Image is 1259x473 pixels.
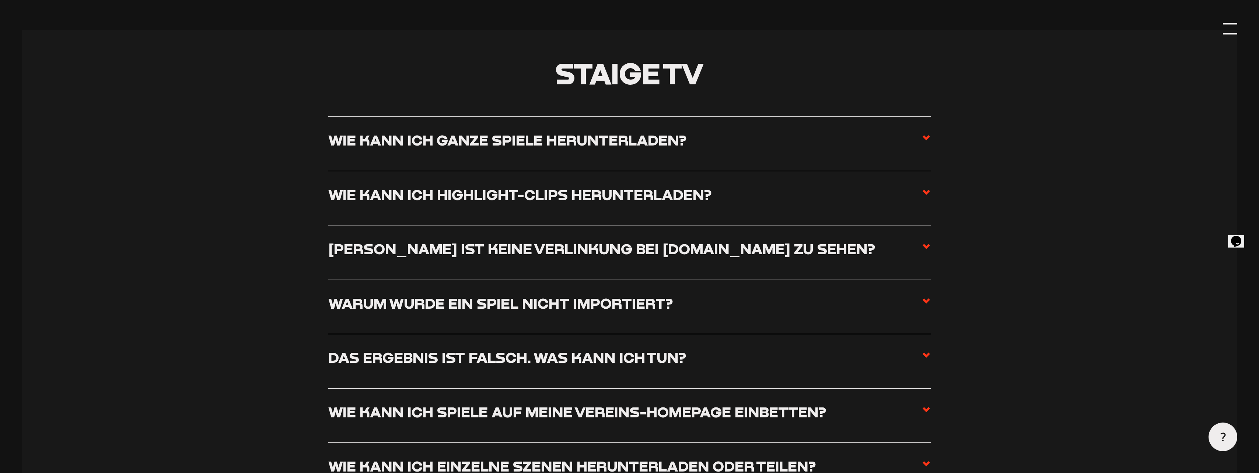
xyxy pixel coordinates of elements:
[328,186,711,204] h3: Wie kann ich Highlight-Clips herunterladen?
[1228,225,1252,248] iframe: chat widget
[328,240,875,258] h3: [PERSON_NAME] ist keine Verlinkung bei [DOMAIN_NAME] zu sehen?
[328,131,686,149] h3: Wie kann ich ganze Spiele herunterladen?
[328,294,673,312] h3: Warum wurde ein Spiel nicht importiert?
[555,55,704,91] span: Staige TV
[328,403,826,421] h3: Wie kann ich Spiele auf meine Vereins-Homepage einbetten?
[328,348,686,367] h3: Das Ergebnis ist falsch. Was kann ich tun?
